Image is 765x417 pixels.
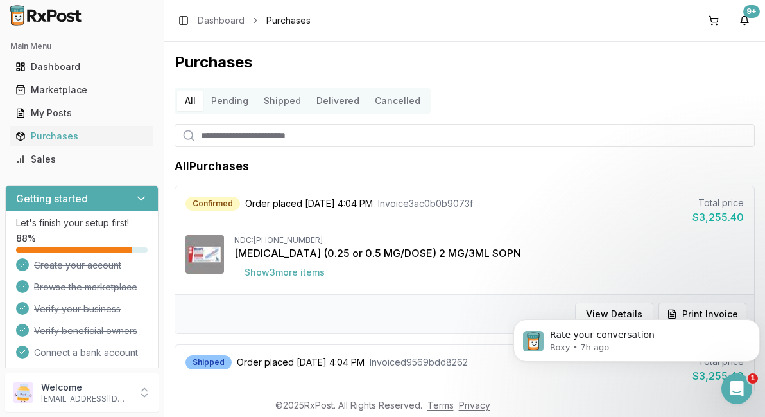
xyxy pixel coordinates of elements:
[234,245,744,261] div: [MEDICAL_DATA] (0.25 or 0.5 MG/DOSE) 2 MG/3ML SOPN
[41,394,130,404] p: [EMAIL_ADDRESS][DOMAIN_NAME]
[10,55,153,78] a: Dashboard
[15,153,148,166] div: Sales
[234,235,744,245] div: NDC: [PHONE_NUMBER]
[175,52,755,73] h1: Purchases
[245,197,373,210] span: Order placed [DATE] 4:04 PM
[10,102,153,125] a: My Posts
[185,235,224,274] img: Ozempic (0.25 or 0.5 MG/DOSE) 2 MG/3ML SOPN
[185,197,240,211] div: Confirmed
[16,217,148,229] p: Let's finish your setup first!
[13,382,33,403] img: User avatar
[16,191,88,206] h3: Getting started
[370,356,468,369] span: Invoice d9569bdd8262
[198,14,245,27] a: Dashboard
[5,149,159,170] button: Sales
[15,107,148,120] div: My Posts
[177,91,203,111] button: All
[459,400,490,411] a: Privacy
[15,84,148,96] div: Marketplace
[16,232,36,245] span: 88 %
[198,14,311,27] nav: breadcrumb
[5,80,159,100] button: Marketplace
[15,130,148,143] div: Purchases
[5,126,159,146] button: Purchases
[175,157,249,175] h1: All Purchases
[367,91,428,111] button: Cancelled
[309,91,367,111] button: Delivered
[34,324,137,337] span: Verify beneficial owners
[427,400,454,411] a: Terms
[185,355,232,369] div: Shipped
[256,91,309,111] button: Shipped
[692,197,744,209] div: Total price
[34,346,138,359] span: Connect a bank account
[743,5,760,18] div: 9+
[5,103,159,123] button: My Posts
[34,259,121,272] span: Create your account
[41,381,130,394] p: Welcome
[5,57,159,77] button: Dashboard
[748,373,758,384] span: 1
[34,281,137,294] span: Browse the marketplace
[734,10,755,31] button: 9+
[10,41,153,51] h2: Main Menu
[203,91,256,111] button: Pending
[34,303,121,315] span: Verify your business
[508,292,765,382] iframe: Intercom notifications message
[237,356,365,369] span: Order placed [DATE] 4:04 PM
[10,125,153,148] a: Purchases
[10,148,153,171] a: Sales
[721,373,752,404] iframe: Intercom live chat
[5,5,87,26] img: RxPost Logo
[266,14,311,27] span: Purchases
[10,78,153,102] a: Marketplace
[692,209,744,225] div: $3,255.40
[378,197,473,210] span: Invoice 3ac0b0b9073f
[15,60,148,73] div: Dashboard
[234,261,335,284] button: Show3more items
